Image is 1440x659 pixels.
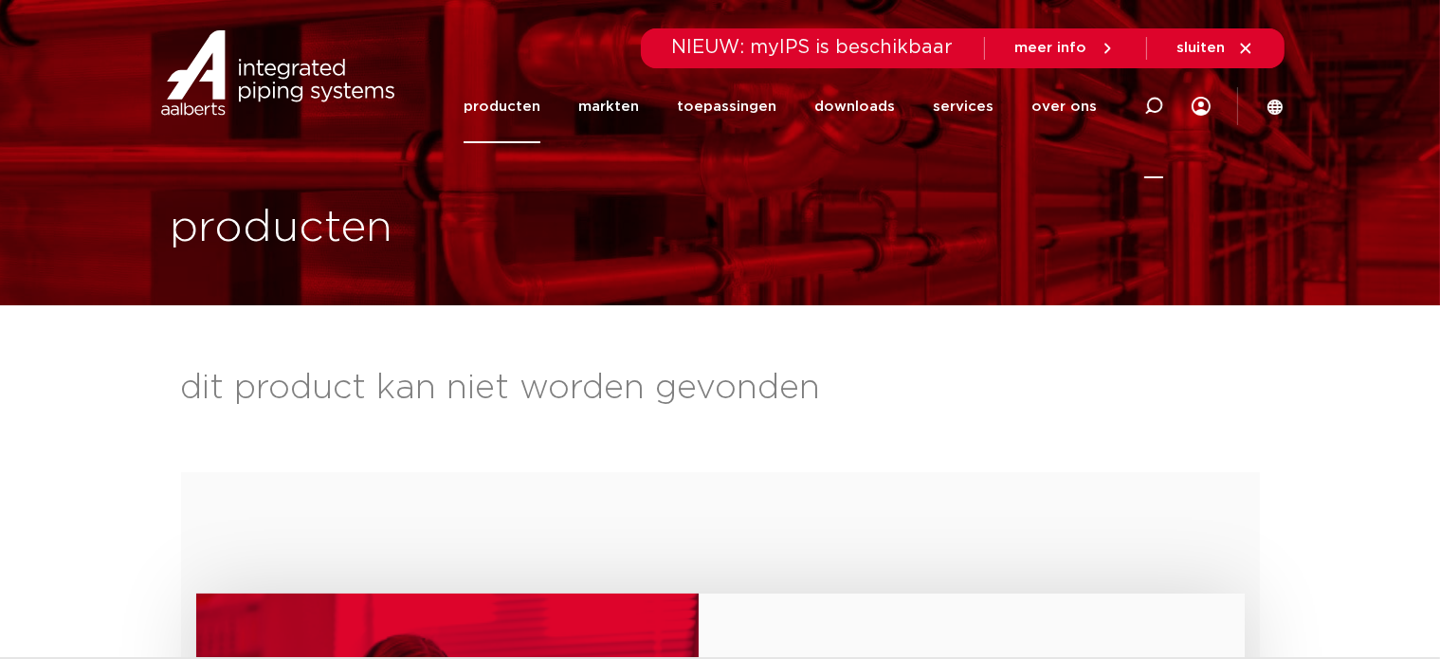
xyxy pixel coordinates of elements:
[1015,40,1116,57] a: meer info
[1177,40,1254,57] a: sluiten
[1031,70,1097,143] a: over ons
[814,70,895,143] a: downloads
[171,198,393,259] h1: producten
[672,38,954,57] span: NIEUW: myIPS is beschikbaar
[1015,41,1087,55] span: meer info
[578,70,639,143] a: markten
[464,70,540,143] a: producten
[1177,41,1226,55] span: sluiten
[677,70,776,143] a: toepassingen
[933,70,993,143] a: services
[181,366,893,412] p: dit product kan niet worden gevonden
[464,70,1097,143] nav: Menu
